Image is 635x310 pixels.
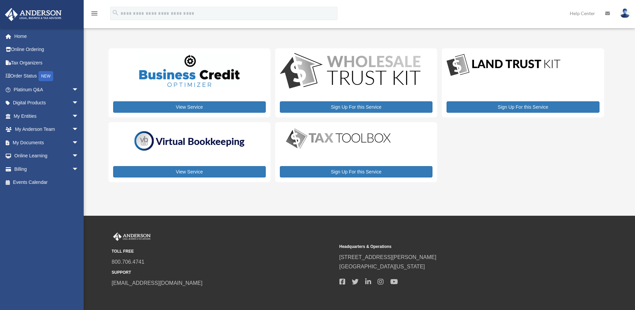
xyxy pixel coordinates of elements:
[339,243,562,250] small: Headquarters & Operations
[5,56,89,69] a: Tax Organizers
[72,109,85,123] span: arrow_drop_down
[90,12,98,17] a: menu
[72,83,85,97] span: arrow_drop_down
[72,123,85,137] span: arrow_drop_down
[113,101,266,113] a: View Service
[447,101,599,113] a: Sign Up For this Service
[112,248,335,255] small: TOLL FREE
[72,96,85,110] span: arrow_drop_down
[5,43,89,56] a: Online Ordering
[112,269,335,276] small: SUPPORT
[339,254,436,260] a: [STREET_ADDRESS][PERSON_NAME]
[3,8,64,21] img: Anderson Advisors Platinum Portal
[38,71,53,81] div: NEW
[72,149,85,163] span: arrow_drop_down
[5,162,89,176] a: Billingarrow_drop_down
[112,280,203,286] a: [EMAIL_ADDRESS][DOMAIN_NAME]
[620,8,630,18] img: User Pic
[447,53,560,77] img: LandTrust_lgo-1.jpg
[280,166,432,177] a: Sign Up For this Service
[112,259,145,265] a: 800.706.4741
[112,9,119,16] i: search
[5,149,89,163] a: Online Learningarrow_drop_down
[5,83,89,96] a: Platinum Q&Aarrow_drop_down
[5,30,89,43] a: Home
[280,127,397,150] img: taxtoolbox_new-1.webp
[5,136,89,149] a: My Documentsarrow_drop_down
[112,232,152,241] img: Anderson Advisors Platinum Portal
[72,162,85,176] span: arrow_drop_down
[5,96,85,110] a: Digital Productsarrow_drop_down
[5,109,89,123] a: My Entitiesarrow_drop_down
[113,166,266,177] a: View Service
[72,136,85,150] span: arrow_drop_down
[339,264,425,269] a: [GEOGRAPHIC_DATA][US_STATE]
[90,9,98,17] i: menu
[5,69,89,83] a: Order StatusNEW
[5,123,89,136] a: My Anderson Teamarrow_drop_down
[280,101,432,113] a: Sign Up For this Service
[5,176,89,189] a: Events Calendar
[280,53,420,90] img: WS-Trust-Kit-lgo-1.jpg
